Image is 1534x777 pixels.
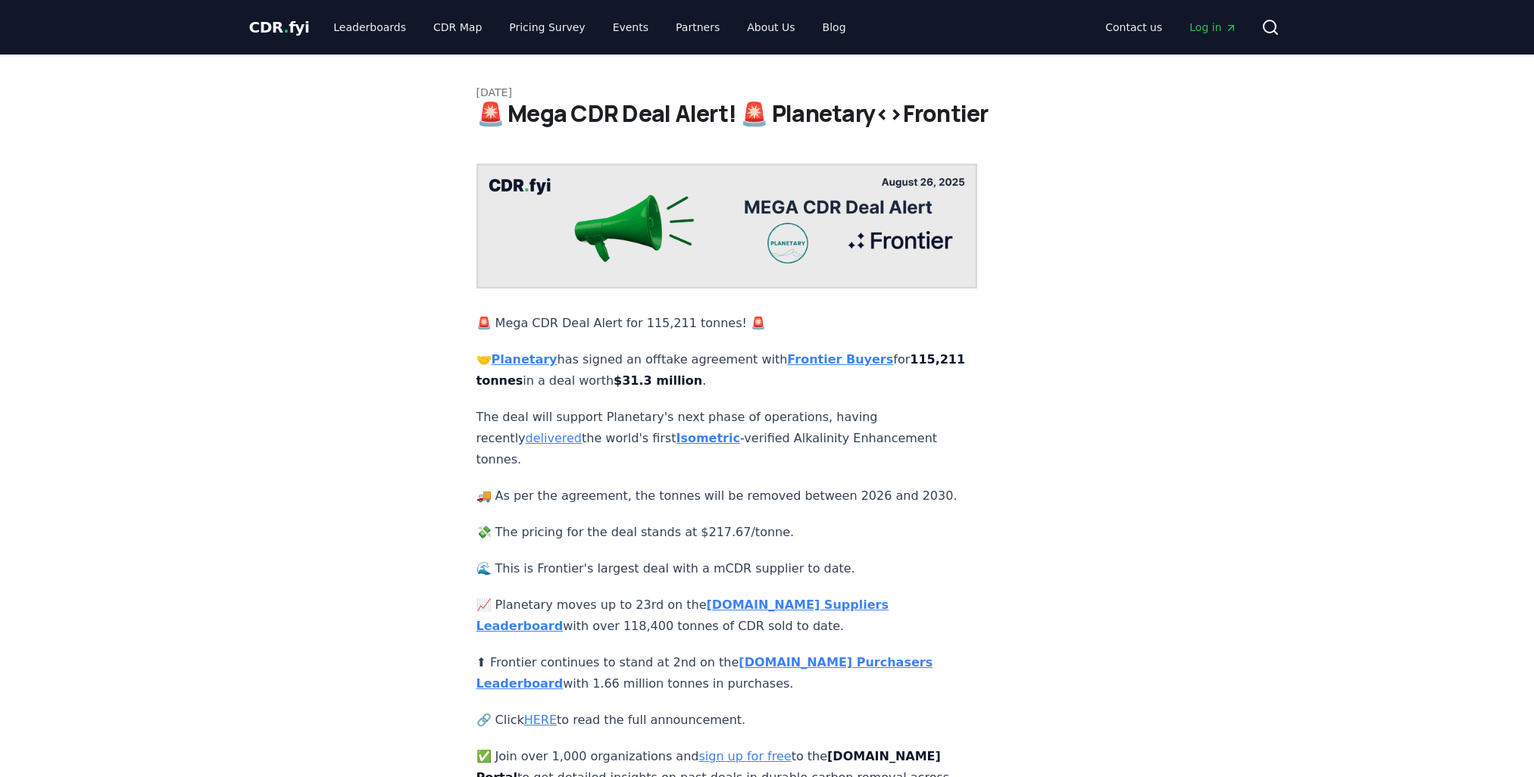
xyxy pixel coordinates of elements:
p: [DATE] [476,85,1058,100]
a: Blog [811,14,858,41]
a: HERE [524,713,557,727]
p: 💸 The pricing for the deal stands at $217.67/tonne. [476,522,978,543]
a: Events [601,14,661,41]
a: Planetary [492,352,558,367]
p: 🚚 As per the agreement, the tonnes will be removed between 2026 and 2030. [476,485,978,507]
a: delivered [526,431,582,445]
p: 🌊 This is Frontier's largest deal with a mCDR supplier to date. [476,558,978,579]
a: Frontier Buyers [787,352,893,367]
nav: Main [1093,14,1248,41]
strong: $31.3 million [614,373,702,388]
p: 🚨 Mega CDR Deal Alert for 115,211 tonnes! 🚨 [476,313,978,334]
p: 🔗 Click to read the full announcement. [476,710,978,731]
p: 🤝 has signed an offtake agreement with for in a deal worth . [476,349,978,392]
a: sign up for free [698,749,791,763]
a: Partners [664,14,732,41]
p: The deal will support Planetary's next phase of operations, having recently the world's first -ve... [476,407,978,470]
h1: 🚨 Mega CDR Deal Alert! 🚨 Planetary<>Frontier [476,100,1058,127]
a: CDR Map [421,14,494,41]
nav: Main [321,14,858,41]
a: Log in [1177,14,1248,41]
a: Leaderboards [321,14,418,41]
a: About Us [735,14,807,41]
p: 📈 Planetary moves up to 23rd on the with over 118,400 tonnes of CDR sold to date. [476,594,978,637]
span: CDR fyi [249,18,310,36]
span: . [283,18,289,36]
p: ⬆ Frontier continues to stand at 2nd on the with 1.66 million tonnes in purchases. [476,652,978,694]
span: Log in [1189,20,1236,35]
a: Contact us [1093,14,1174,41]
a: Pricing Survey [497,14,597,41]
a: CDR.fyi [249,17,310,38]
img: blog post image [476,164,978,289]
a: Isometric [676,431,740,445]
